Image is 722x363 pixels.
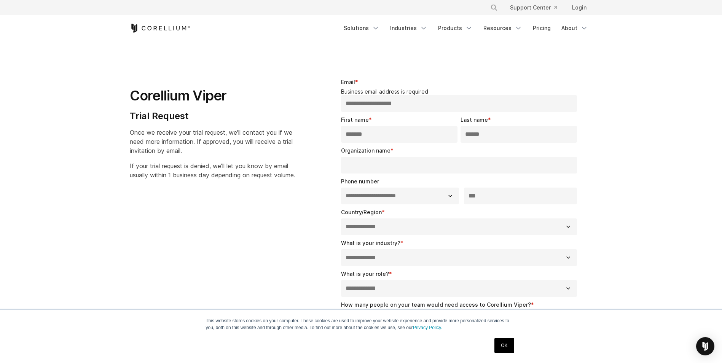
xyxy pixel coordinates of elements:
[341,79,355,85] span: Email
[341,178,379,185] span: Phone number
[341,209,382,215] span: Country/Region
[130,24,190,33] a: Corellium Home
[206,317,516,331] p: This website stores cookies on your computer. These cookies are used to improve your website expe...
[461,116,488,123] span: Last name
[130,87,295,104] h1: Corellium Viper
[494,338,514,353] a: OK
[339,21,593,35] div: Navigation Menu
[487,1,501,14] button: Search
[341,301,531,308] span: How many people on your team would need access to Corellium Viper?
[341,147,390,154] span: Organization name
[341,240,400,246] span: What is your industry?
[130,162,295,179] span: If your trial request is denied, we'll let you know by email usually within 1 business day depend...
[528,21,555,35] a: Pricing
[481,1,593,14] div: Navigation Menu
[696,337,714,355] div: Open Intercom Messenger
[130,110,295,122] h4: Trial Request
[504,1,563,14] a: Support Center
[341,271,389,277] span: What is your role?
[341,88,580,95] legend: Business email address is required
[130,129,293,154] span: Once we receive your trial request, we'll contact you if we need more information. If approved, y...
[386,21,432,35] a: Industries
[413,325,442,330] a: Privacy Policy.
[339,21,384,35] a: Solutions
[566,1,593,14] a: Login
[341,116,369,123] span: First name
[557,21,593,35] a: About
[479,21,527,35] a: Resources
[434,21,477,35] a: Products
